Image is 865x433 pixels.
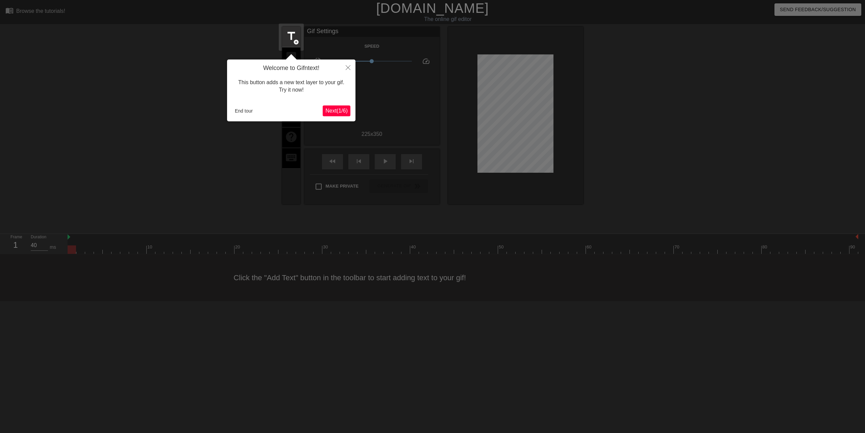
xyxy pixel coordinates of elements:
[341,59,355,75] button: Close
[232,106,255,116] button: End tour
[325,108,348,114] span: Next ( 1 / 6 )
[232,72,350,101] div: This button adds a new text layer to your gif. Try it now!
[232,65,350,72] h4: Welcome to Gifntext!
[323,105,350,116] button: Next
